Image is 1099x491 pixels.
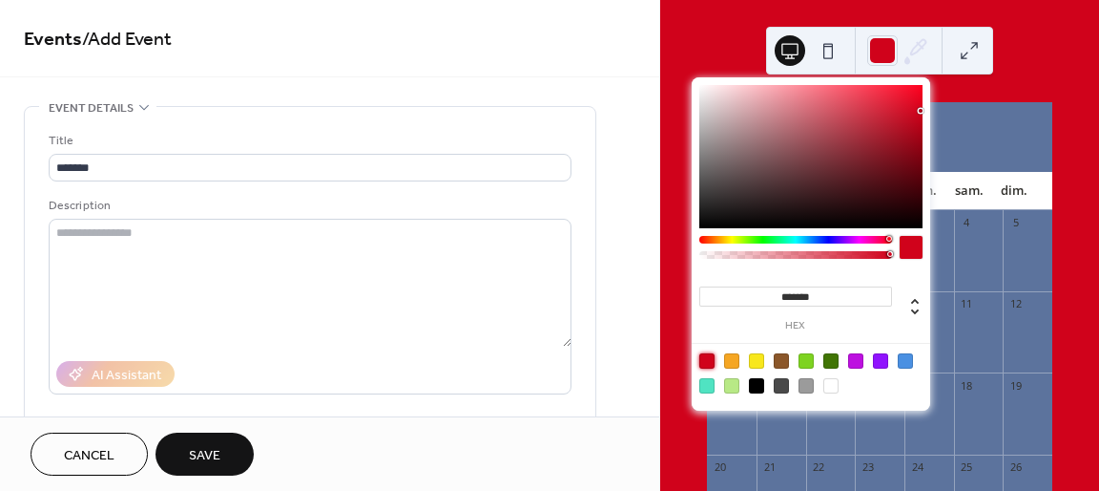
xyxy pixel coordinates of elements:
div: #D0021B [699,353,715,369]
div: #F8E71C [749,353,764,369]
div: 25 [960,460,974,475]
div: #4A4A4A [774,378,789,394]
div: sam. [947,172,992,210]
button: Save [156,433,254,476]
div: 21 [762,460,777,475]
div: #4A90E2 [898,353,913,369]
div: 4 [960,216,974,230]
label: hex [699,321,892,331]
span: / Add Event [82,21,172,58]
span: Save [189,446,220,466]
div: 18 [960,378,974,393]
button: Cancel [31,433,148,476]
span: Event details [49,98,134,118]
div: dim. [992,172,1037,210]
div: #000000 [749,378,764,394]
div: 22 [812,460,826,475]
div: #F5A623 [724,353,739,369]
div: Description [49,196,568,216]
div: #50E3C2 [699,378,715,394]
div: #8B572A [774,353,789,369]
div: #9013FE [873,353,888,369]
div: 24 [910,460,924,475]
div: #FFFFFF [823,378,839,394]
a: Events [24,21,82,58]
div: 23 [861,460,875,475]
div: #417505 [823,353,839,369]
div: 12 [1008,297,1023,311]
div: 20 [713,460,727,475]
div: 11 [960,297,974,311]
div: 26 [1008,460,1023,475]
div: #B8E986 [724,378,739,394]
div: 5 [1008,216,1023,230]
div: Title [49,131,568,151]
div: 19 [1008,378,1023,393]
div: #7ED321 [798,353,814,369]
div: #BD10E0 [848,353,863,369]
div: #9B9B9B [798,378,814,394]
span: Cancel [64,446,114,466]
